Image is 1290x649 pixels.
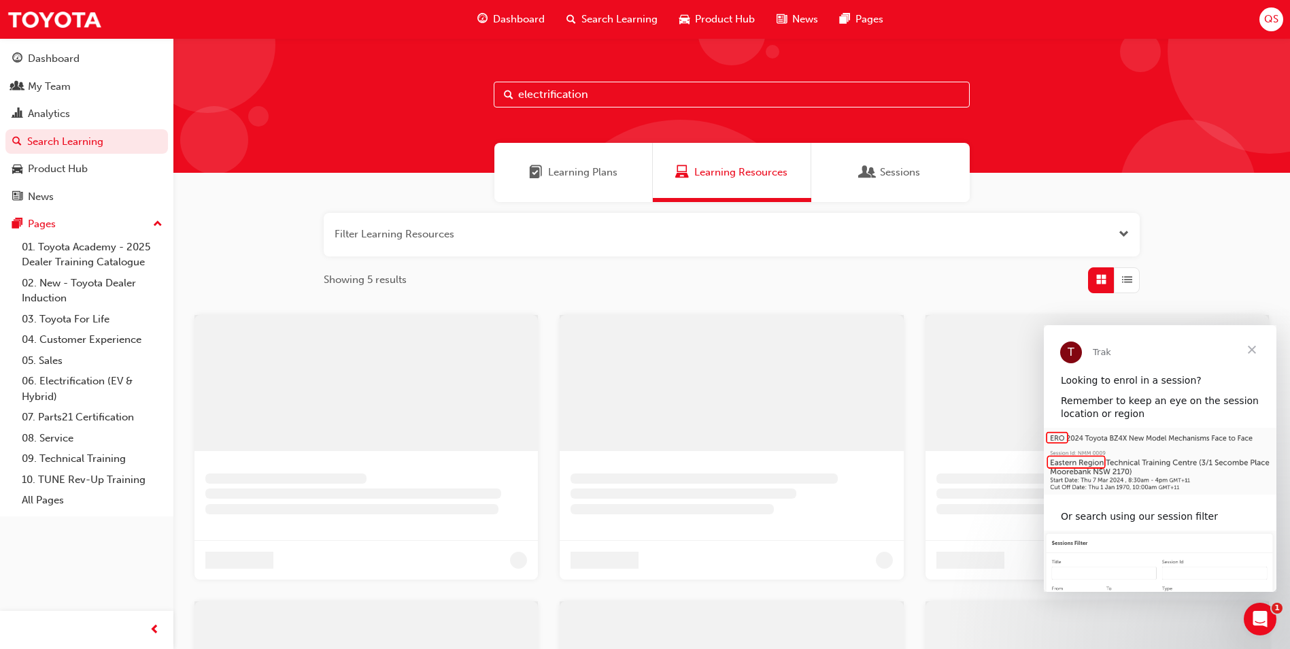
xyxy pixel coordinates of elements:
[493,12,545,27] span: Dashboard
[16,407,168,428] a: 07. Parts21 Certification
[16,428,168,449] a: 08. Service
[153,216,163,233] span: up-icon
[5,101,168,127] a: Analytics
[324,272,407,288] span: Showing 5 results
[581,12,658,27] span: Search Learning
[28,51,80,67] div: Dashboard
[504,87,513,103] span: Search
[28,79,71,95] div: My Team
[1244,603,1276,635] iframe: Intercom live chat
[5,212,168,237] button: Pages
[494,82,970,107] input: Search...
[861,165,875,180] span: Sessions
[855,12,883,27] span: Pages
[880,165,920,180] span: Sessions
[16,350,168,371] a: 05. Sales
[548,165,617,180] span: Learning Plans
[12,136,22,148] span: search-icon
[16,490,168,511] a: All Pages
[477,11,488,28] span: guage-icon
[466,5,556,33] a: guage-iconDashboard
[12,53,22,65] span: guage-icon
[811,143,970,202] a: SessionsSessions
[12,163,22,176] span: car-icon
[16,273,168,309] a: 02. New - Toyota Dealer Induction
[16,469,168,490] a: 10. TUNE Rev-Up Training
[28,161,88,177] div: Product Hub
[766,5,829,33] a: news-iconNews
[16,448,168,469] a: 09. Technical Training
[1119,227,1129,242] button: Open the filter
[494,143,653,202] a: Learning PlansLearning Plans
[1044,325,1276,592] iframe: Intercom live chat message
[1122,272,1132,288] span: List
[695,12,755,27] span: Product Hub
[5,74,168,99] a: My Team
[28,216,56,232] div: Pages
[777,11,787,28] span: news-icon
[12,191,22,203] span: news-icon
[16,309,168,330] a: 03. Toyota For Life
[12,218,22,231] span: pages-icon
[150,622,160,639] span: prev-icon
[12,108,22,120] span: chart-icon
[529,165,543,180] span: Learning Plans
[1264,12,1278,27] span: QS
[792,12,818,27] span: News
[5,156,168,182] a: Product Hub
[675,165,689,180] span: Learning Resources
[16,237,168,273] a: 01. Toyota Academy - 2025 Dealer Training Catalogue
[5,44,168,212] button: DashboardMy TeamAnalyticsSearch LearningProduct HubNews
[1272,603,1283,614] span: 1
[1259,7,1283,31] button: QS
[5,129,168,154] a: Search Learning
[5,46,168,71] a: Dashboard
[556,5,668,33] a: search-iconSearch Learning
[7,4,102,35] img: Trak
[16,371,168,407] a: 06. Electrification (EV & Hybrid)
[16,329,168,350] a: 04. Customer Experience
[840,11,850,28] span: pages-icon
[12,81,22,93] span: people-icon
[829,5,894,33] a: pages-iconPages
[679,11,690,28] span: car-icon
[28,106,70,122] div: Analytics
[28,189,54,205] div: News
[694,165,787,180] span: Learning Resources
[653,143,811,202] a: Learning ResourcesLearning Resources
[668,5,766,33] a: car-iconProduct Hub
[566,11,576,28] span: search-icon
[5,184,168,210] a: News
[1096,272,1106,288] span: Grid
